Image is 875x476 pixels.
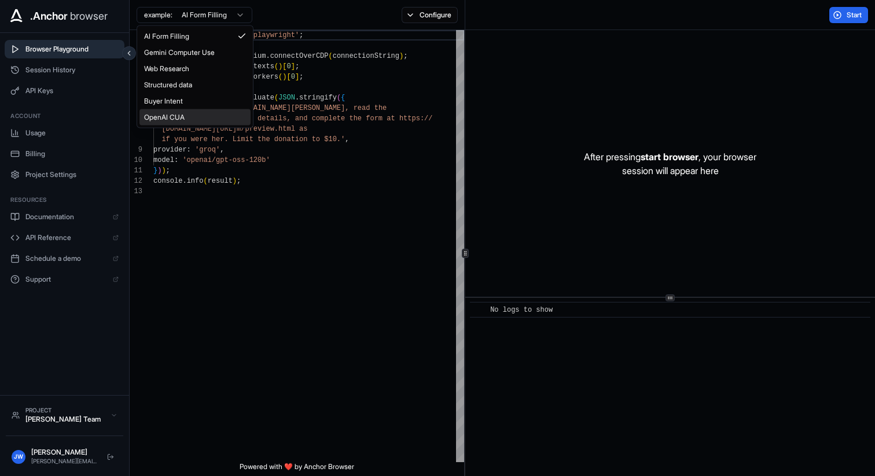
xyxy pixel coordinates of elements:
[144,64,189,73] span: Web Research
[144,32,189,41] span: AI Form Filling
[144,113,185,122] span: OpenAI CUA
[144,97,183,106] span: Buyer Intent
[144,48,215,57] span: Gemini Computer Use
[144,80,192,90] span: Structured data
